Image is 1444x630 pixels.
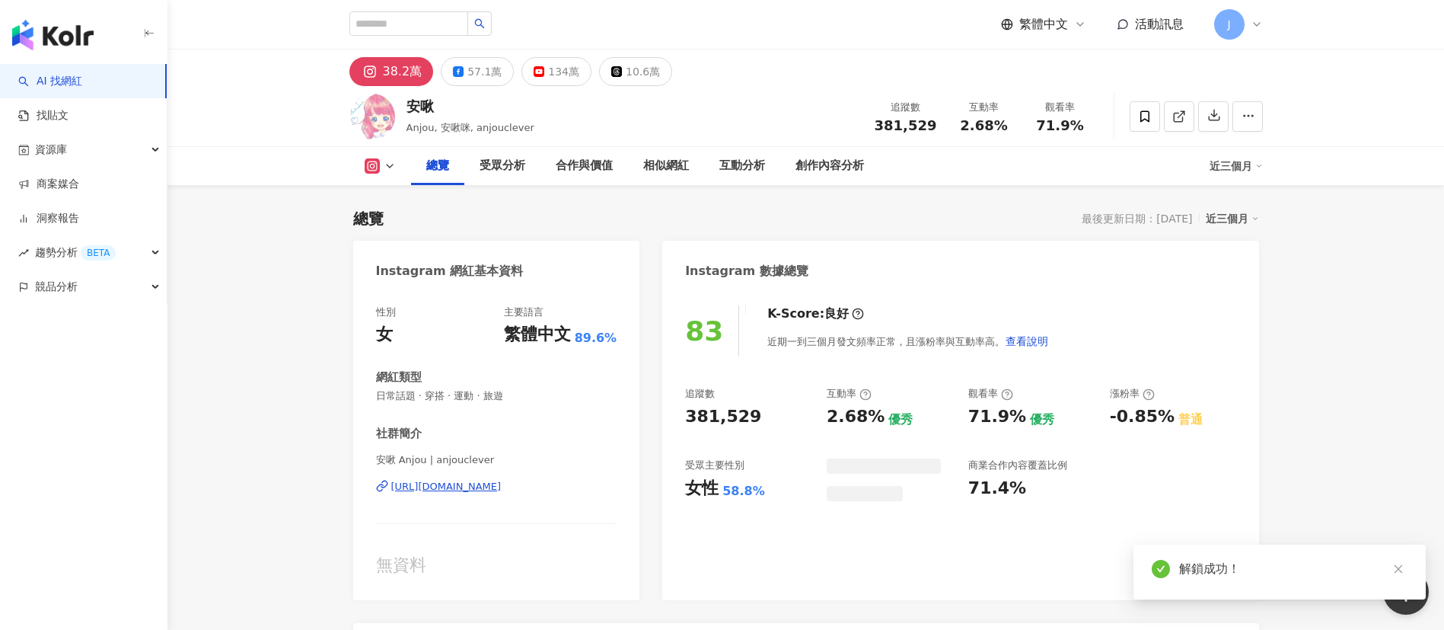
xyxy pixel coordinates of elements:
div: 受眾分析 [480,157,525,175]
div: 近三個月 [1210,154,1263,178]
span: 趨勢分析 [35,235,116,270]
div: 女性 [685,477,719,500]
div: 10.6萬 [626,61,660,82]
div: 相似網紅 [643,157,689,175]
div: 38.2萬 [383,61,422,82]
div: 58.8% [722,483,765,500]
span: 繁體中文 [1019,16,1068,33]
div: 創作內容分析 [795,157,864,175]
div: 女 [376,323,393,347]
span: 日常話題 · 穿搭 · 運動 · 旅遊 [376,389,617,403]
div: 最後更新日期：[DATE] [1082,213,1192,225]
div: 性別 [376,305,396,319]
div: BETA [81,245,116,261]
a: 找貼文 [18,108,69,123]
span: J [1227,16,1230,33]
span: check-circle [1152,560,1170,578]
div: 近三個月 [1206,209,1259,229]
div: -0.85% [1110,405,1175,429]
div: 總覽 [426,157,449,175]
span: 資源庫 [35,133,67,167]
div: 71.9% [968,405,1026,429]
span: 活動訊息 [1135,17,1184,31]
span: search [474,18,485,29]
div: [URL][DOMAIN_NAME] [391,480,502,494]
a: 商案媒合 [18,177,79,192]
div: 繁體中文 [504,323,571,347]
div: 普通 [1178,411,1203,428]
div: 71.4% [968,477,1026,500]
div: 近期一到三個月發文頻率正常，且漲粉率與互動率高。 [767,326,1049,357]
span: 競品分析 [35,270,78,304]
div: 互動率 [827,387,872,401]
div: 良好 [824,305,849,322]
span: 71.9% [1036,118,1083,133]
div: 381,529 [685,405,761,429]
div: 57.1萬 [467,61,502,82]
div: 受眾主要性別 [685,459,744,472]
div: 追蹤數 [875,100,937,115]
div: 2.68% [827,405,885,429]
div: 網紅類型 [376,369,422,385]
button: 查看說明 [1005,326,1049,357]
span: 381,529 [875,117,937,133]
div: 觀看率 [968,387,1013,401]
img: logo [12,20,94,50]
button: 57.1萬 [441,57,514,86]
button: 38.2萬 [349,57,434,86]
div: 安啾 [406,97,534,116]
div: 總覽 [353,208,384,229]
div: 合作與價值 [556,157,613,175]
span: 查看說明 [1006,335,1048,347]
a: searchAI 找網紅 [18,74,82,89]
span: rise [18,248,29,258]
span: 2.68% [960,118,1007,133]
div: 漲粉率 [1110,387,1155,401]
div: 觀看率 [1031,100,1089,115]
div: 社群簡介 [376,426,422,442]
div: 解鎖成功！ [1179,560,1407,578]
span: 安啾 Anjou | anjouclever [376,453,617,467]
div: 互動率 [955,100,1013,115]
div: Instagram 網紅基本資料 [376,263,524,280]
div: 無資料 [376,554,617,577]
span: Anjou, 安啾咪, anjouclever [406,122,534,133]
div: 追蹤數 [685,387,715,401]
div: 互動分析 [719,157,765,175]
div: 134萬 [548,61,579,82]
button: 134萬 [521,57,591,86]
div: 83 [685,315,723,347]
a: [URL][DOMAIN_NAME] [376,480,617,494]
div: Instagram 數據總覽 [685,263,808,280]
div: 優秀 [888,411,913,428]
div: 主要語言 [504,305,543,319]
span: 89.6% [575,330,617,347]
button: 10.6萬 [599,57,672,86]
div: 商業合作內容覆蓋比例 [968,459,1067,472]
img: KOL Avatar [349,94,395,139]
span: close [1393,564,1404,574]
div: K-Score : [767,305,864,322]
div: 優秀 [1030,411,1054,428]
a: 洞察報告 [18,211,79,226]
